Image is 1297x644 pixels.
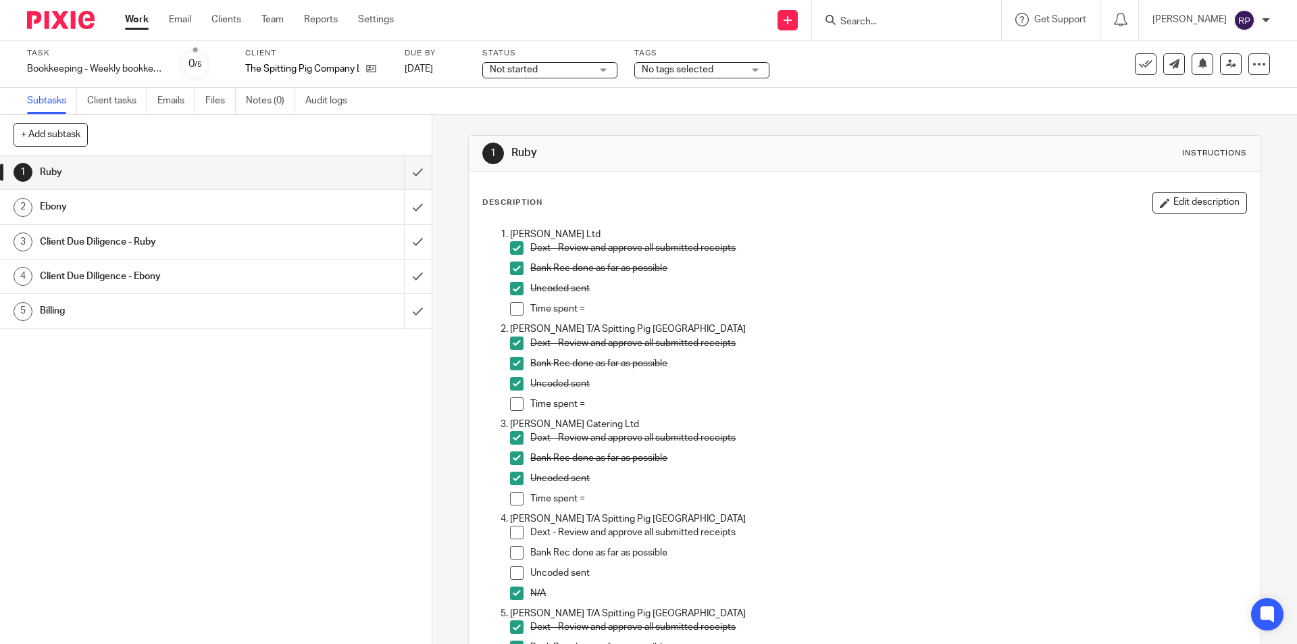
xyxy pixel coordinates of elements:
[40,162,274,182] h1: Ruby
[634,48,769,59] label: Tags
[530,397,1246,411] p: Time spent =
[188,56,202,72] div: 0
[510,607,1246,620] p: [PERSON_NAME] T/A Spitting Pig [GEOGRAPHIC_DATA]
[358,13,394,26] a: Settings
[642,65,713,74] span: No tags selected
[40,266,274,287] h1: Client Due Diligence - Ebony
[27,11,95,29] img: Pixie
[1034,15,1086,24] span: Get Support
[14,302,32,321] div: 5
[530,546,1246,560] p: Bank Rec done as far as possible
[530,262,1246,275] p: Bank Rec done as far as possible
[211,13,241,26] a: Clients
[530,472,1246,485] p: Uncoded sent
[305,88,357,114] a: Audit logs
[27,48,162,59] label: Task
[490,65,538,74] span: Not started
[14,123,88,146] button: + Add subtask
[510,228,1246,241] p: [PERSON_NAME] Ltd
[839,16,961,28] input: Search
[510,322,1246,336] p: [PERSON_NAME] T/A Spitting Pig [GEOGRAPHIC_DATA]
[530,357,1246,370] p: Bank Rec done as far as possible
[510,512,1246,526] p: [PERSON_NAME] T/A Spitting Pig [GEOGRAPHIC_DATA]
[530,451,1246,465] p: Bank Rec done as far as possible
[530,241,1246,255] p: Dext - Review and approve all submitted receipts
[530,526,1246,539] p: Dext - Review and approve all submitted receipts
[510,418,1246,431] p: [PERSON_NAME] Catering Ltd
[482,48,617,59] label: Status
[530,302,1246,316] p: Time spent =
[1182,148,1247,159] div: Instructions
[1152,192,1247,214] button: Edit description
[511,146,894,160] h1: Ruby
[125,13,149,26] a: Work
[245,62,359,76] p: The Spitting Pig Company Ltd
[14,267,32,286] div: 4
[1234,9,1255,31] img: svg%3E
[530,337,1246,350] p: Dext - Review and approve all submitted receipts
[482,143,504,164] div: 1
[530,282,1246,295] p: Uncoded sent
[530,431,1246,445] p: Dext - Review and approve all submitted receipts
[245,48,388,59] label: Client
[261,13,284,26] a: Team
[530,587,1246,600] p: N/A
[27,88,77,114] a: Subtasks
[246,88,295,114] a: Notes (0)
[157,88,195,114] a: Emails
[27,62,162,76] div: Bookkeeping - Weekly bookkeeping SP group
[405,48,465,59] label: Due by
[205,88,236,114] a: Files
[304,13,338,26] a: Reports
[530,492,1246,505] p: Time spent =
[40,301,274,321] h1: Billing
[14,232,32,251] div: 3
[530,377,1246,391] p: Uncoded sent
[14,163,32,182] div: 1
[530,566,1246,580] p: Uncoded sent
[530,620,1246,634] p: Dext - Review and approve all submitted receipts
[195,61,202,68] small: /5
[1152,13,1227,26] p: [PERSON_NAME]
[87,88,147,114] a: Client tasks
[405,64,433,74] span: [DATE]
[40,232,274,252] h1: Client Due Diligence - Ruby
[482,197,542,208] p: Description
[14,198,32,217] div: 2
[40,197,274,217] h1: Ebony
[169,13,191,26] a: Email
